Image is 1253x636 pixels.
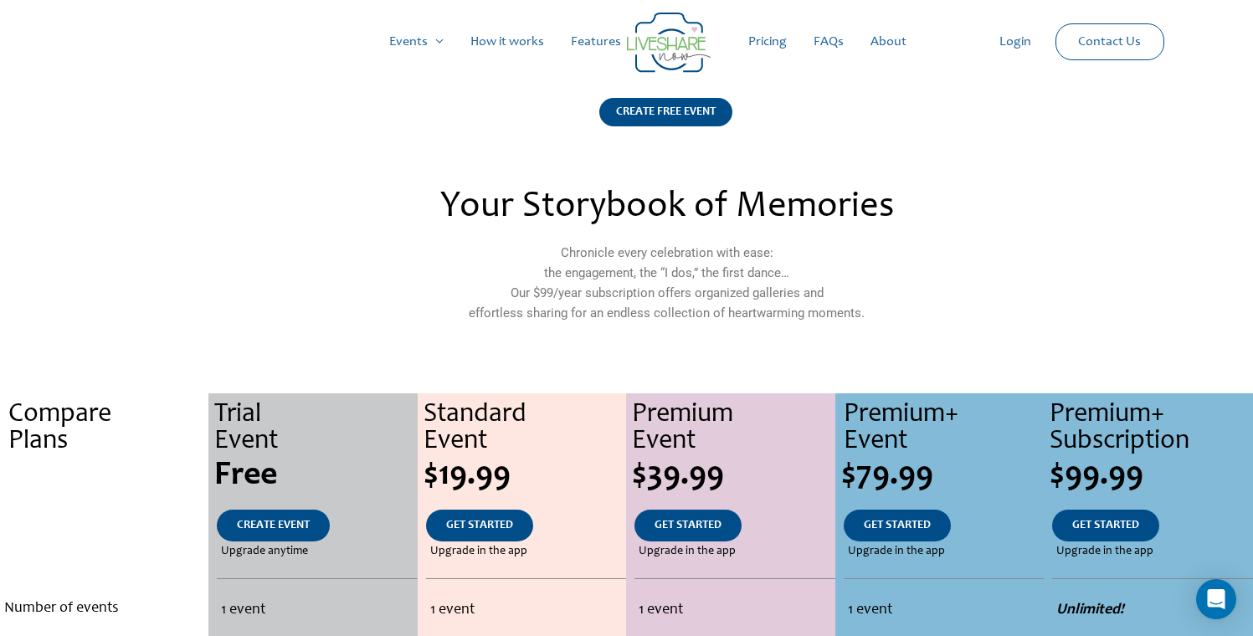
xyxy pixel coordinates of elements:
span: Upgrade in the app [848,541,945,562]
a: GET STARTED [1052,510,1159,541]
div: Open Intercom Messenger [1196,579,1236,619]
div: $19.99 [424,459,626,493]
div: Standard Event [424,402,626,455]
a: . [83,510,126,541]
span: GET STARTED [446,520,513,531]
a: GET STARTED [844,510,951,541]
img: Group 14 | Live Photo Slideshow for Events | Create Free Events Album for Any Occasion [627,13,711,73]
li: 1 event [221,592,412,629]
span: GET STARTED [1072,520,1139,531]
div: $79.99 [841,459,1044,493]
a: GET STARTED [634,510,742,541]
li: 1 event [848,592,1040,629]
div: CREATE FREE EVENT [599,98,732,126]
span: . [103,546,106,557]
strong: Unlimited! [1056,603,1124,618]
div: Trial Event [214,402,417,455]
a: CREATE FREE EVENT [599,98,732,147]
span: . [100,459,109,493]
div: $99.99 [1050,459,1252,493]
div: Compare Plans [8,402,208,455]
div: Free [214,459,417,493]
a: Features [557,15,634,69]
a: CREATE EVENT [217,510,330,541]
span: GET STARTED [864,520,931,531]
div: Premium+ Event [844,402,1044,455]
span: Upgrade in the app [1056,541,1153,562]
a: Contact Us [1065,24,1154,59]
span: Upgrade anytime [221,541,308,562]
li: 1 event [430,592,622,629]
p: Chronicle every celebration with ease: the engagement, the “I dos,” the first dance… Our $99/year... [304,243,1029,323]
div: $39.99 [632,459,834,493]
span: CREATE EVENT [237,520,310,531]
nav: Site Navigation [29,15,1224,69]
div: Premium+ Subscription [1050,402,1252,455]
span: GET STARTED [655,520,722,531]
span: Upgrade in the app [430,541,527,562]
h2: Your Storybook of Memories [304,189,1029,226]
span: . [103,520,106,531]
a: FAQs [800,15,857,69]
span: Upgrade in the app [639,541,736,562]
div: Premium Event [632,402,834,455]
a: Login [986,15,1045,69]
a: About [857,15,920,69]
li: Number of events [4,590,204,628]
li: 1 event [639,592,830,629]
a: GET STARTED [426,510,533,541]
a: How it works [457,15,557,69]
a: Events [376,15,457,69]
a: Pricing [735,15,800,69]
